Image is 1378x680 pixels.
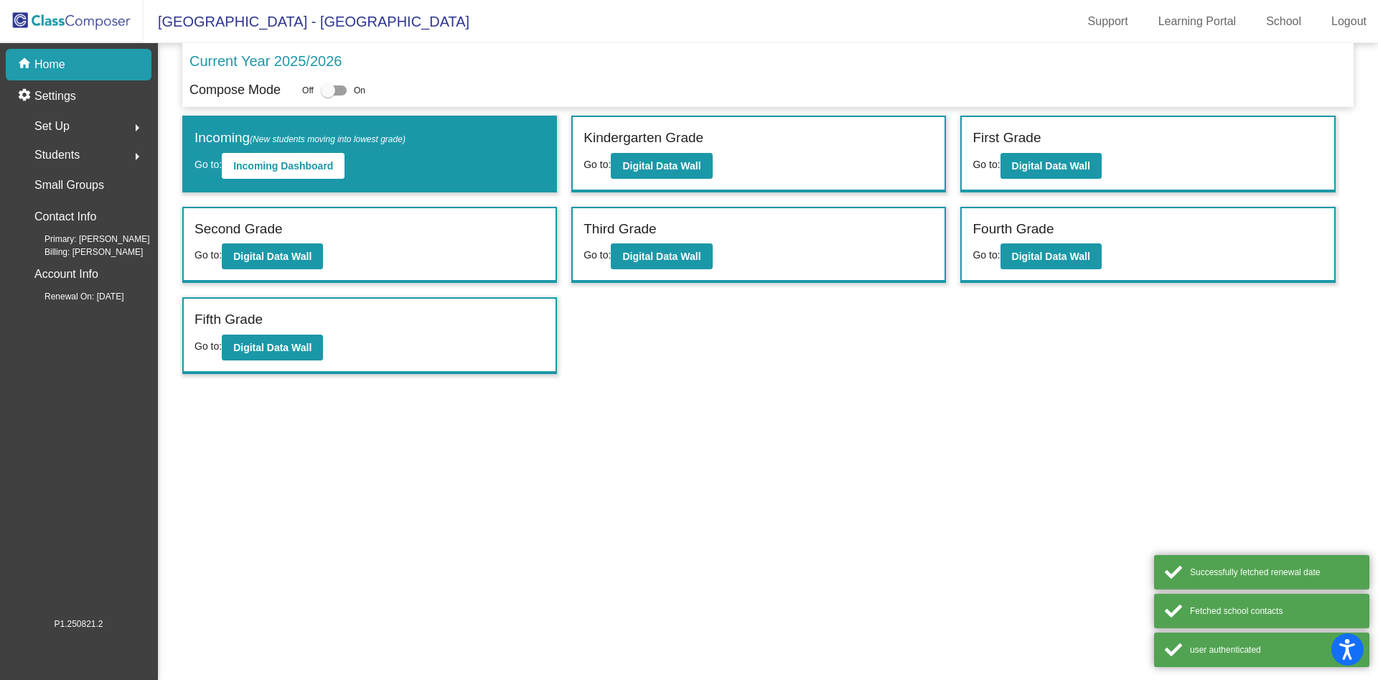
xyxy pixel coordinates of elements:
[128,148,146,165] mat-icon: arrow_right
[194,159,222,170] span: Go to:
[354,84,365,97] span: On
[34,145,80,165] span: Students
[1077,10,1140,33] a: Support
[583,219,656,240] label: Third Grade
[34,175,104,195] p: Small Groups
[972,159,1000,170] span: Go to:
[194,309,263,330] label: Fifth Grade
[194,249,222,261] span: Go to:
[222,243,323,269] button: Digital Data Wall
[233,251,311,262] b: Digital Data Wall
[622,160,700,172] b: Digital Data Wall
[34,116,70,136] span: Set Up
[189,50,342,72] p: Current Year 2025/2026
[1012,160,1090,172] b: Digital Data Wall
[34,88,76,105] p: Settings
[583,128,703,149] label: Kindergarten Grade
[972,219,1054,240] label: Fourth Grade
[1190,605,1359,618] div: Fetched school contacts
[194,219,283,240] label: Second Grade
[972,128,1041,149] label: First Grade
[17,56,34,73] mat-icon: home
[233,160,333,172] b: Incoming Dashboard
[302,84,314,97] span: Off
[1000,153,1102,179] button: Digital Data Wall
[22,233,150,246] span: Primary: [PERSON_NAME]
[972,249,1000,261] span: Go to:
[1000,243,1102,269] button: Digital Data Wall
[233,342,311,353] b: Digital Data Wall
[1190,566,1359,579] div: Successfully fetched renewal date
[222,153,344,179] button: Incoming Dashboard
[189,80,281,100] p: Compose Mode
[1012,251,1090,262] b: Digital Data Wall
[1320,10,1378,33] a: Logout
[128,119,146,136] mat-icon: arrow_right
[34,207,96,227] p: Contact Info
[144,10,469,33] span: [GEOGRAPHIC_DATA] - [GEOGRAPHIC_DATA]
[611,243,712,269] button: Digital Data Wall
[583,159,611,170] span: Go to:
[22,246,143,259] span: Billing: [PERSON_NAME]
[611,153,712,179] button: Digital Data Wall
[1255,10,1313,33] a: School
[194,340,222,352] span: Go to:
[34,56,65,73] p: Home
[622,251,700,262] b: Digital Data Wall
[222,335,323,360] button: Digital Data Wall
[1190,643,1359,656] div: user authenticated
[250,134,406,144] span: (New students moving into lowest grade)
[17,88,34,105] mat-icon: settings
[583,249,611,261] span: Go to:
[1147,10,1248,33] a: Learning Portal
[194,128,406,149] label: Incoming
[22,290,123,303] span: Renewal On: [DATE]
[34,264,98,284] p: Account Info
